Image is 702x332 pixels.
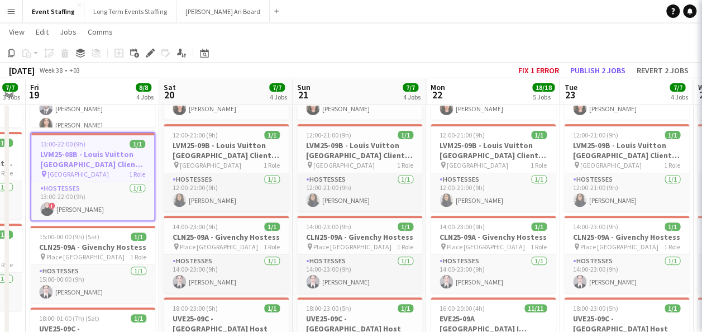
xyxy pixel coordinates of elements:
[46,253,125,261] span: Place [GEOGRAPHIC_DATA]
[269,83,285,92] span: 7/7
[665,131,680,139] span: 1/1
[313,161,375,169] span: [GEOGRAPHIC_DATA]
[580,243,658,251] span: Place [GEOGRAPHIC_DATA]
[36,27,49,37] span: Edit
[564,82,577,92] span: Tue
[297,82,311,92] span: Sun
[564,140,689,160] h3: LVM25-09B - Louis Vuitton [GEOGRAPHIC_DATA] Client Advisor
[130,253,146,261] span: 1 Role
[31,182,154,220] app-card-role: Hostesses1/113:00-22:00 (9h)![PERSON_NAME]
[69,66,80,74] div: +03
[440,222,485,231] span: 14:00-23:00 (9h)
[180,161,241,169] span: [GEOGRAPHIC_DATA]
[31,25,53,39] a: Edit
[297,124,422,211] app-job-card: 12:00-21:00 (9h)1/1LVM25-09B - Louis Vuitton [GEOGRAPHIC_DATA] Client Advisor [GEOGRAPHIC_DATA]1 ...
[55,25,81,39] a: Jobs
[30,132,155,221] app-job-card: 13:00-22:00 (9h)1/1LVM25-08B - Louis Vuitton [GEOGRAPHIC_DATA] Client Advisor [GEOGRAPHIC_DATA]1 ...
[564,173,689,211] app-card-role: Hostesses1/112:00-21:00 (9h)[PERSON_NAME]
[440,304,485,312] span: 16:00-20:00 (4h)
[164,255,289,293] app-card-role: Hostesses1/114:00-23:00 (9h)[PERSON_NAME]
[264,131,280,139] span: 1/1
[264,243,280,251] span: 1 Role
[580,161,642,169] span: [GEOGRAPHIC_DATA]
[306,222,351,231] span: 14:00-23:00 (9h)
[295,88,311,101] span: 21
[532,83,555,92] span: 18/18
[164,140,289,160] h3: LVM25-09B - Louis Vuitton [GEOGRAPHIC_DATA] Client Advisor
[88,27,113,37] span: Comms
[440,131,485,139] span: 12:00-21:00 (9h)
[429,88,445,101] span: 22
[164,173,289,211] app-card-role: Hostesses1/112:00-21:00 (9h)[PERSON_NAME]
[39,233,99,241] span: 15:00-00:00 (9h) (Sat)
[533,93,554,101] div: 5 Jobs
[403,93,421,101] div: 4 Jobs
[136,83,151,92] span: 8/8
[136,93,154,101] div: 4 Jobs
[664,161,680,169] span: 1 Role
[264,304,280,312] span: 1/1
[431,232,556,242] h3: CLN25-09A - Givenchy Hostess
[297,232,422,242] h3: CLN25-09A - Givenchy Hostess
[297,216,422,293] app-job-card: 14:00-23:00 (9h)1/1CLN25-09A - Givenchy Hostess Place [GEOGRAPHIC_DATA]1 RoleHostesses1/114:00-23...
[306,304,351,312] span: 18:00-23:00 (5h)
[564,124,689,211] app-job-card: 12:00-21:00 (9h)1/1LVM25-09B - Louis Vuitton [GEOGRAPHIC_DATA] Client Advisor [GEOGRAPHIC_DATA]1 ...
[514,63,563,78] button: Fix 1 error
[564,216,689,293] app-job-card: 14:00-23:00 (9h)1/1CLN25-09A - Givenchy Hostess Place [GEOGRAPHIC_DATA]1 RoleHostesses1/114:00-23...
[164,232,289,242] h3: CLN25-09A - Givenchy Hostess
[531,161,547,169] span: 1 Role
[398,131,413,139] span: 1/1
[173,304,218,312] span: 18:00-23:00 (5h)
[566,63,630,78] button: Publish 2 jobs
[180,243,258,251] span: Place [GEOGRAPHIC_DATA]
[564,255,689,293] app-card-role: Hostesses1/114:00-23:00 (9h)[PERSON_NAME]
[431,140,556,160] h3: LVM25-09B - Louis Vuitton [GEOGRAPHIC_DATA] Client Advisor
[306,131,351,139] span: 12:00-21:00 (9h)
[173,131,218,139] span: 12:00-21:00 (9h)
[60,27,77,37] span: Jobs
[524,304,547,312] span: 11/11
[397,161,413,169] span: 1 Role
[531,222,547,231] span: 1/1
[431,255,556,293] app-card-role: Hostesses1/114:00-23:00 (9h)[PERSON_NAME]
[49,202,55,209] span: !
[564,232,689,242] h3: CLN25-09A - Givenchy Hostess
[30,242,155,252] h3: CLN25-09A - Givenchy Hostess
[31,149,154,169] h3: LVM25-08B - Louis Vuitton [GEOGRAPHIC_DATA] Client Advisor
[4,25,29,39] a: View
[164,82,176,92] span: Sat
[162,88,176,101] span: 20
[2,83,18,92] span: 7/7
[129,170,145,178] span: 1 Role
[9,27,25,37] span: View
[664,243,680,251] span: 1 Role
[562,88,577,101] span: 23
[131,314,146,322] span: 1/1
[670,83,685,92] span: 7/7
[531,243,547,251] span: 1 Role
[431,82,445,92] span: Mon
[431,173,556,211] app-card-role: Hostesses1/112:00-21:00 (9h)[PERSON_NAME]
[176,1,270,22] button: [PERSON_NAME] An Board
[573,222,618,231] span: 14:00-23:00 (9h)
[30,265,155,303] app-card-role: Hostesses1/115:00-00:00 (9h)[PERSON_NAME]
[531,131,547,139] span: 1/1
[9,65,35,76] div: [DATE]
[447,161,508,169] span: [GEOGRAPHIC_DATA]
[573,131,618,139] span: 12:00-21:00 (9h)
[270,93,287,101] div: 4 Jobs
[403,83,418,92] span: 7/7
[3,93,20,101] div: 3 Jobs
[297,173,422,211] app-card-role: Hostesses1/112:00-21:00 (9h)[PERSON_NAME]
[431,124,556,211] app-job-card: 12:00-21:00 (9h)1/1LVM25-09B - Louis Vuitton [GEOGRAPHIC_DATA] Client Advisor [GEOGRAPHIC_DATA]1 ...
[297,255,422,293] app-card-role: Hostesses1/114:00-23:00 (9h)[PERSON_NAME]
[30,82,39,92] span: Fri
[264,222,280,231] span: 1/1
[164,216,289,293] app-job-card: 14:00-23:00 (9h)1/1CLN25-09A - Givenchy Hostess Place [GEOGRAPHIC_DATA]1 RoleHostesses1/114:00-23...
[164,124,289,211] app-job-card: 12:00-21:00 (9h)1/1LVM25-09B - Louis Vuitton [GEOGRAPHIC_DATA] Client Advisor [GEOGRAPHIC_DATA]1 ...
[173,222,218,231] span: 14:00-23:00 (9h)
